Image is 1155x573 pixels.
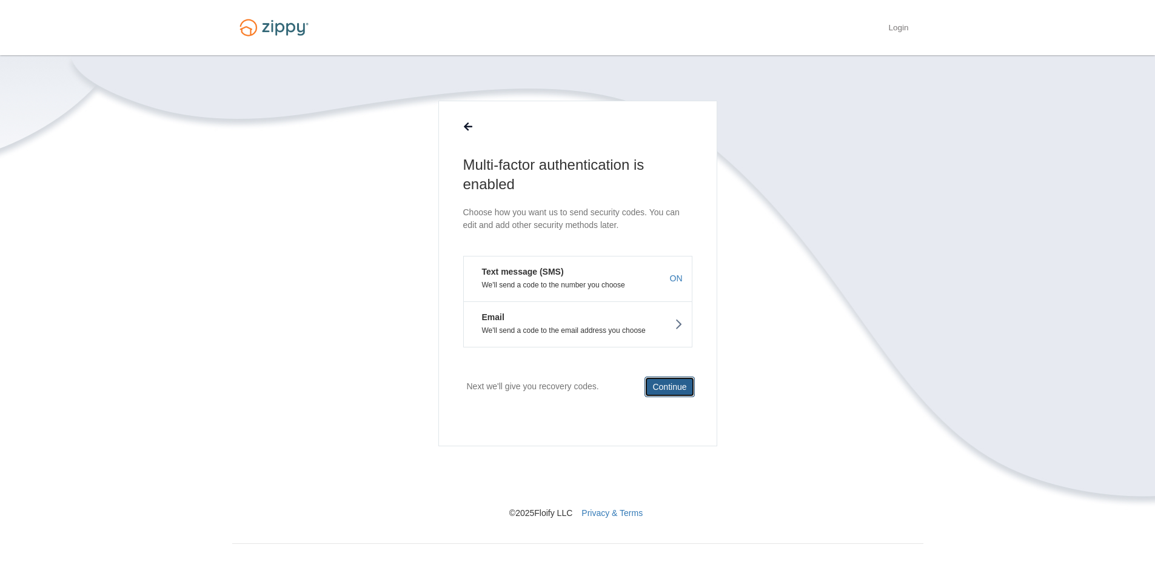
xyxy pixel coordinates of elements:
[644,377,694,397] button: Continue
[473,326,683,335] p: We'll send a code to the email address you choose
[467,377,599,397] p: Next we'll give you recovery codes.
[232,446,923,519] nav: © 2025 Floify LLC
[670,272,683,284] span: ON
[463,155,692,194] h1: Multi-factor authentication is enabled
[473,266,564,278] em: Text message (SMS)
[463,206,692,232] p: Choose how you want us to send security codes. You can edit and add other security methods later.
[473,311,504,323] em: Email
[232,13,316,42] img: Logo
[463,256,692,301] button: Text message (SMS)We'll send a code to the number you chooseON
[463,301,692,347] button: EmailWe'll send a code to the email address you choose
[581,508,643,518] a: Privacy & Terms
[888,23,908,35] a: Login
[473,281,683,289] p: We'll send a code to the number you choose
